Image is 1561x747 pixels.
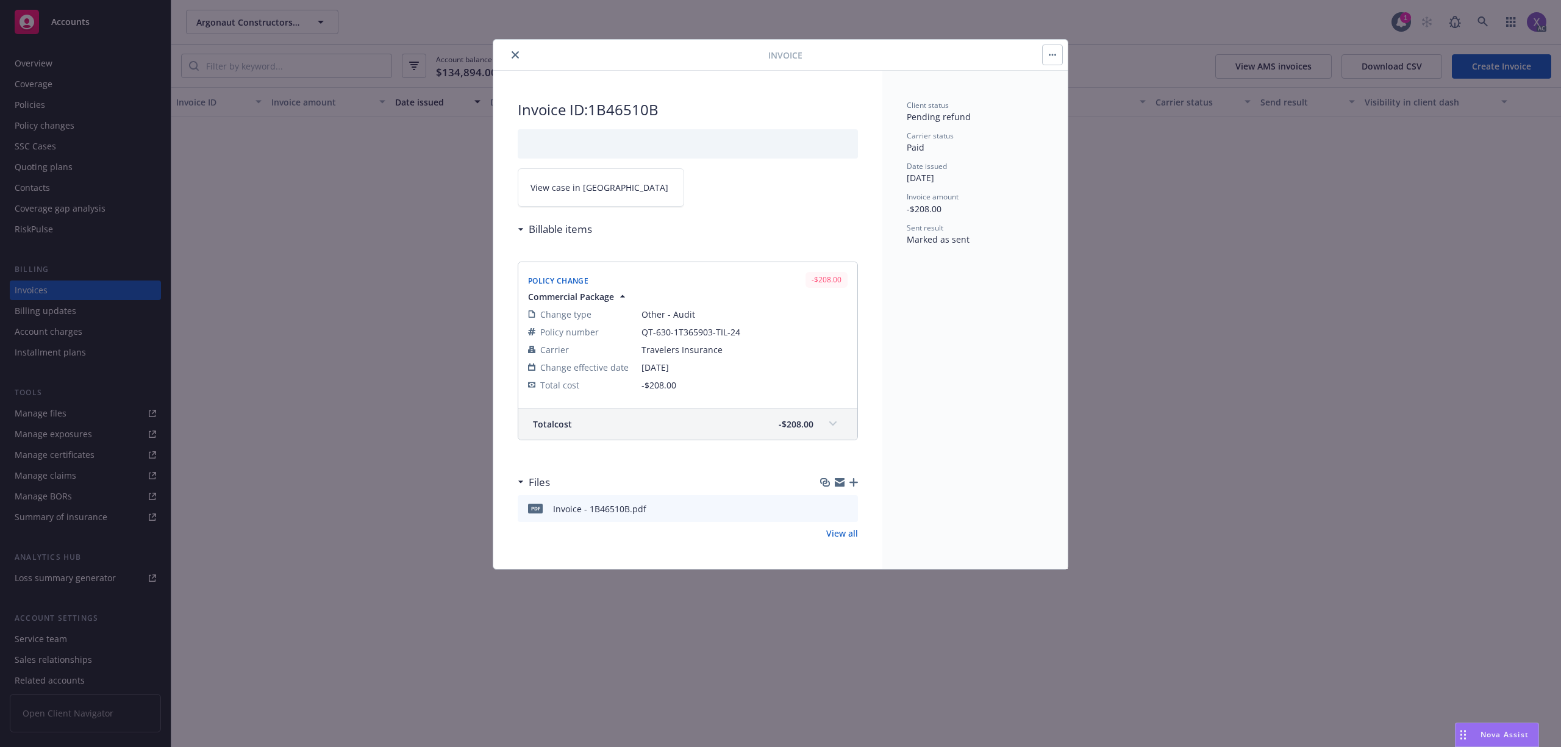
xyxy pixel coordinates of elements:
span: Other - Audit [641,308,848,321]
button: preview file [842,502,853,515]
span: -$208.00 [641,379,676,391]
button: Commercial Package [528,290,629,303]
h3: Files [529,474,550,490]
h3: Billable items [529,221,592,237]
span: Nova Assist [1481,729,1529,740]
button: Nova Assist [1455,723,1539,747]
span: pdf [528,504,543,513]
span: Date issued [907,161,947,171]
span: Pending refund [907,111,971,123]
span: Sent result [907,223,943,233]
span: Invoice [768,49,802,62]
div: Totalcost-$208.00 [518,409,857,440]
span: Commercial Package [528,290,614,303]
button: download file [823,502,832,515]
div: -$208.00 [806,272,848,287]
span: QT-630-1T365903-TIL-24 [641,326,848,338]
span: Total cost [540,379,579,391]
span: Total cost [533,418,572,431]
span: Marked as sent [907,234,970,245]
span: [DATE] [641,361,848,374]
span: Carrier [540,343,569,356]
a: View case in [GEOGRAPHIC_DATA] [518,168,684,207]
span: View case in [GEOGRAPHIC_DATA] [530,181,668,194]
span: Carrier status [907,130,954,141]
div: Invoice - 1B46510B.pdf [553,502,646,515]
div: Files [518,474,550,490]
span: Policy Change [528,276,588,286]
span: Policy number [540,326,599,338]
span: Travelers Insurance [641,343,848,356]
span: -$208.00 [779,418,813,431]
span: -$208.00 [907,203,941,215]
a: View all [826,527,858,540]
span: Client status [907,100,949,110]
span: Change type [540,308,591,321]
div: Billable items [518,221,592,237]
span: [DATE] [907,172,934,184]
button: close [508,48,523,62]
span: Invoice amount [907,191,959,202]
span: Change effective date [540,361,629,374]
h2: Invoice ID: 1B46510B [518,100,858,120]
div: Drag to move [1456,723,1471,746]
span: Paid [907,141,924,153]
